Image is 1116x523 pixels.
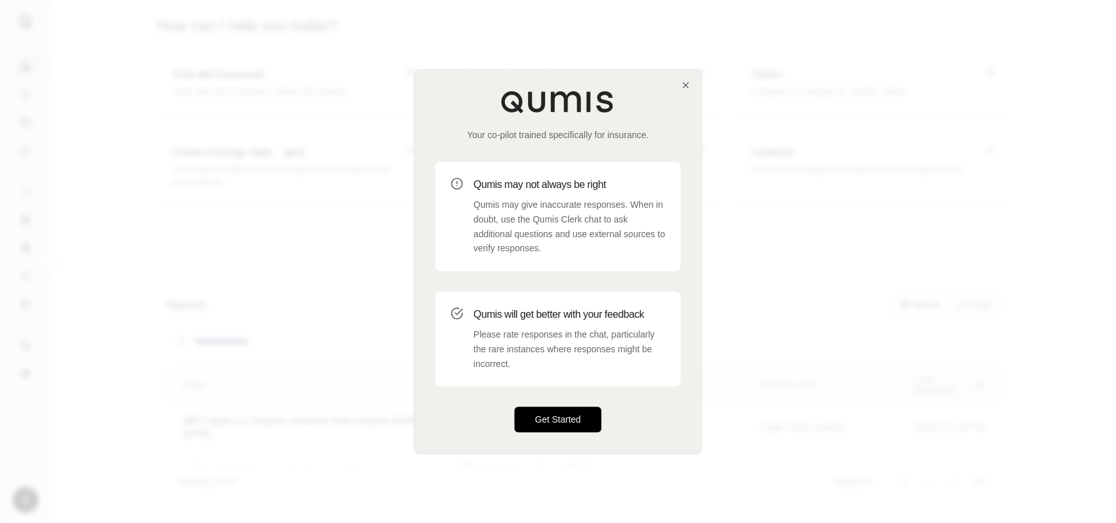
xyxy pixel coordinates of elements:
h3: Qumis will get better with your feedback [474,307,665,322]
p: Your co-pilot trained specifically for insurance. [435,129,681,141]
h3: Qumis may not always be right [474,177,665,192]
p: Please rate responses in the chat, particularly the rare instances where responses might be incor... [474,327,665,371]
img: Qumis Logo [500,90,616,113]
button: Get Started [515,407,601,433]
p: Qumis may give inaccurate responses. When in doubt, use the Qumis Clerk chat to ask additional qu... [474,198,665,256]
